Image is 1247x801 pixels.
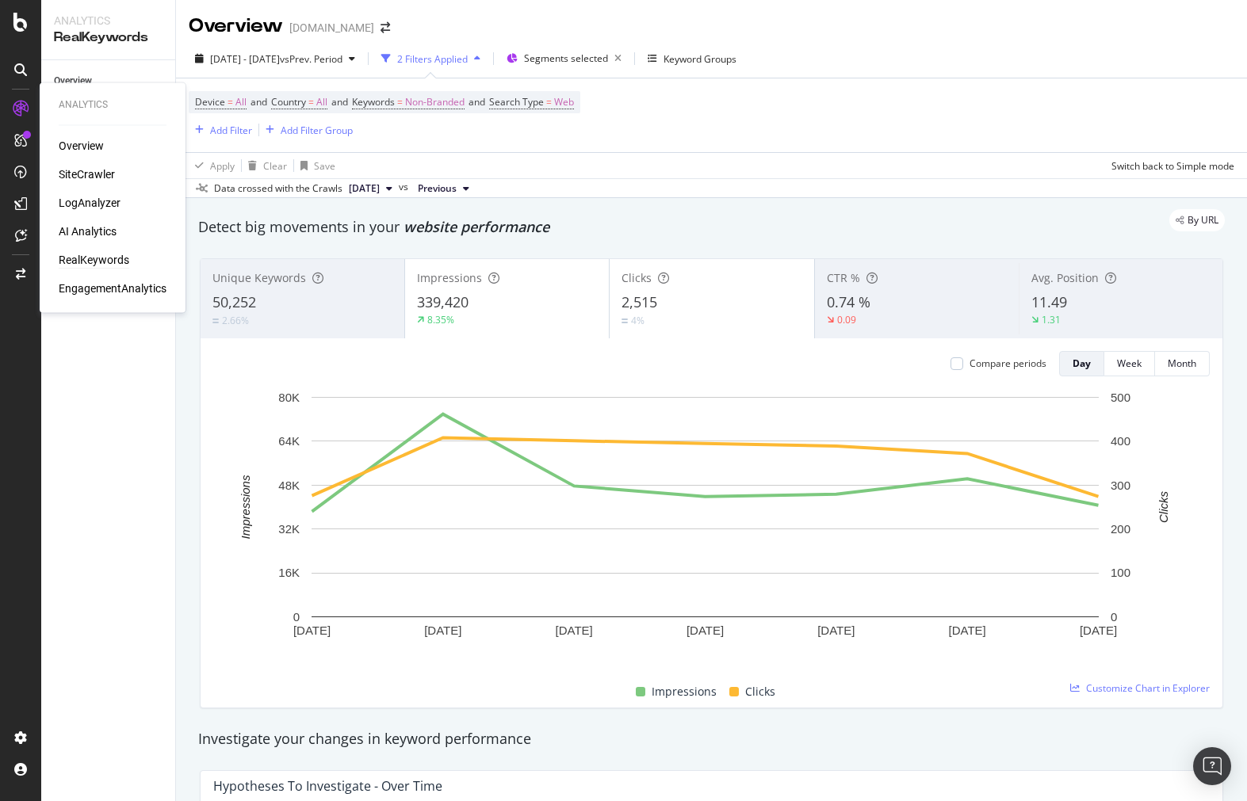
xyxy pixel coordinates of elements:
[278,522,300,536] text: 32K
[469,95,485,109] span: and
[837,313,856,326] div: 0.09
[1104,351,1155,376] button: Week
[54,29,163,47] div: RealKeywords
[222,314,249,327] div: 2.66%
[1073,357,1091,370] div: Day
[1080,624,1117,637] text: [DATE]
[397,95,403,109] span: =
[949,624,986,637] text: [DATE]
[554,91,574,113] span: Web
[817,624,855,637] text: [DATE]
[278,479,300,492] text: 48K
[1111,159,1234,173] div: Switch back to Simple mode
[556,624,593,637] text: [DATE]
[405,91,465,113] span: Non-Branded
[827,270,860,285] span: CTR %
[489,95,544,109] span: Search Type
[1111,522,1130,536] text: 200
[1111,610,1117,624] text: 0
[349,181,380,196] span: 2025 Oct. 11th
[212,292,256,311] span: 50,252
[970,357,1046,370] div: Compare periods
[546,95,552,109] span: =
[1031,292,1067,311] span: 11.49
[235,91,247,113] span: All
[271,95,306,109] span: Country
[418,181,457,196] span: Previous
[1042,313,1061,326] div: 1.31
[54,73,164,90] a: Overview
[1155,351,1210,376] button: Month
[59,196,120,212] a: LogAnalyzer
[59,253,129,269] div: RealKeywords
[213,778,442,794] div: Hypotheses to Investigate - Over Time
[210,124,252,137] div: Add Filter
[59,139,104,154] div: Overview
[278,566,300,579] text: 16K
[1111,479,1130,492] text: 300
[314,159,335,173] div: Save
[259,120,353,139] button: Add Filter Group
[251,95,267,109] span: and
[381,22,390,33] div: arrow-right-arrow-left
[59,167,115,183] a: SiteCrawler
[622,270,652,285] span: Clicks
[524,51,608,65] span: Segments selected
[239,475,252,539] text: Impressions
[280,52,342,66] span: vs Prev. Period
[54,73,92,90] div: Overview
[214,181,342,196] div: Data crossed with the Crawls
[210,52,280,66] span: [DATE] - [DATE]
[198,729,1225,750] div: Investigate your changes in keyword performance
[1117,357,1142,370] div: Week
[745,682,775,701] span: Clicks
[1059,351,1104,376] button: Day
[352,95,395,109] span: Keywords
[59,224,117,240] a: AI Analytics
[1031,270,1099,285] span: Avg. Position
[1111,391,1130,404] text: 500
[293,610,300,624] text: 0
[294,153,335,178] button: Save
[827,292,870,311] span: 0.74 %
[652,682,717,701] span: Impressions
[242,153,287,178] button: Clear
[1193,747,1231,785] div: Open Intercom Messenger
[375,46,487,71] button: 2 Filters Applied
[1169,209,1225,231] div: legacy label
[1188,216,1218,225] span: By URL
[263,159,287,173] div: Clear
[500,46,628,71] button: Segments selected
[212,318,219,323] img: Equal
[1086,681,1210,695] span: Customize Chart in Explorer
[1111,434,1130,448] text: 400
[417,292,469,311] span: 339,420
[213,389,1197,664] svg: A chart.
[1157,490,1170,522] text: Clicks
[59,281,166,297] a: EngagementAnalytics
[342,179,399,198] button: [DATE]
[293,624,331,637] text: [DATE]
[189,153,235,178] button: Apply
[316,91,327,113] span: All
[212,270,306,285] span: Unique Keywords
[1105,153,1234,178] button: Switch back to Simple mode
[424,624,461,637] text: [DATE]
[331,95,348,109] span: and
[210,159,235,173] div: Apply
[641,46,743,71] button: Keyword Groups
[278,391,300,404] text: 80K
[228,95,233,109] span: =
[289,20,374,36] div: [DOMAIN_NAME]
[622,318,628,323] img: Equal
[397,52,468,66] div: 2 Filters Applied
[59,98,166,112] div: Analytics
[631,314,645,327] div: 4%
[399,180,411,194] span: vs
[195,95,225,109] span: Device
[417,270,482,285] span: Impressions
[427,313,454,326] div: 8.35%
